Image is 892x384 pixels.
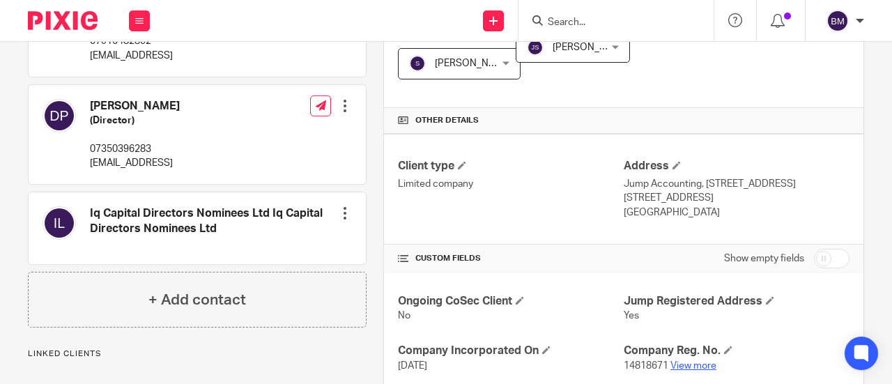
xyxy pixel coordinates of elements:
[527,39,544,56] img: svg%3E
[624,344,849,358] h4: Company Reg. No.
[90,114,180,128] h5: (Director)
[398,253,624,264] h4: CUSTOM FIELDS
[724,252,804,266] label: Show empty fields
[398,361,427,371] span: [DATE]
[43,99,76,132] img: svg%3E
[148,289,246,311] h4: + Add contact
[398,294,624,309] h4: Ongoing CoSec Client
[90,142,180,156] p: 07350396283
[398,159,624,174] h4: Client type
[90,156,180,170] p: [EMAIL_ADDRESS]
[826,10,849,32] img: svg%3E
[624,191,849,205] p: [STREET_ADDRESS]
[28,11,98,30] img: Pixie
[409,55,426,72] img: svg%3E
[90,206,338,236] h4: Iq Capital Directors Nominees Ltd Iq Capital Directors Nominees Ltd
[624,177,849,191] p: Jump Accounting, [STREET_ADDRESS]
[553,43,629,52] span: [PERSON_NAME]
[415,115,479,126] span: Other details
[670,361,716,371] a: View more
[90,49,180,63] p: [EMAIL_ADDRESS]
[624,361,668,371] span: 14818671
[624,206,849,220] p: [GEOGRAPHIC_DATA]
[398,177,624,191] p: Limited company
[398,311,410,321] span: No
[43,206,76,240] img: svg%3E
[624,294,849,309] h4: Jump Registered Address
[28,348,367,360] p: Linked clients
[546,17,672,29] input: Search
[624,159,849,174] h4: Address
[90,99,180,114] h4: [PERSON_NAME]
[398,344,624,358] h4: Company Incorporated On
[435,59,520,68] span: [PERSON_NAME] B
[624,311,639,321] span: Yes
